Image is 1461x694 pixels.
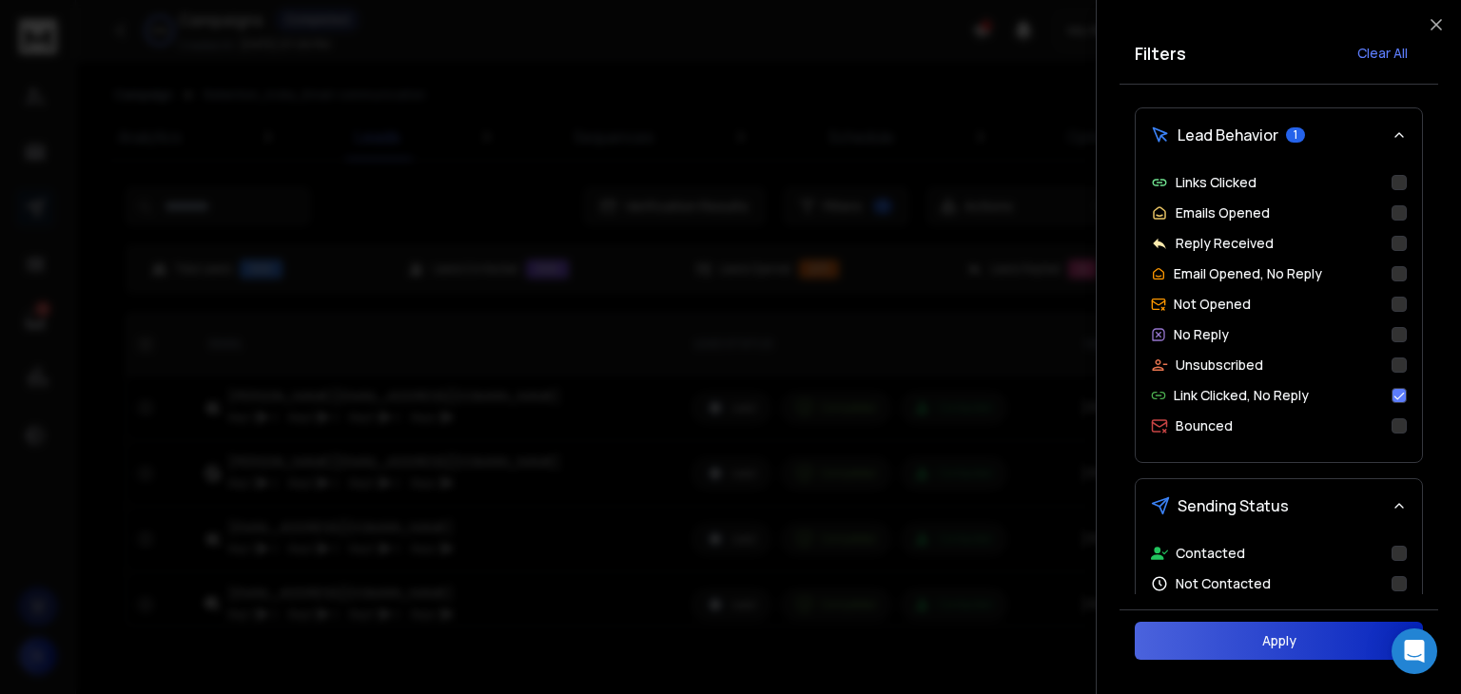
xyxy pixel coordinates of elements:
p: Emails Opened [1176,203,1270,222]
p: Unsubscribed [1176,356,1263,375]
p: Email Opened, No Reply [1174,264,1322,283]
p: Link Clicked, No Reply [1174,386,1309,405]
button: Clear All [1342,34,1423,72]
p: Contacted [1176,544,1245,563]
p: Not Opened [1174,295,1251,314]
p: Bounced [1176,416,1233,435]
div: Lead Behavior1 [1136,162,1422,462]
p: No Reply [1174,325,1229,344]
p: Not Contacted [1176,574,1271,593]
button: Lead Behavior1 [1136,108,1422,162]
span: 1 [1286,127,1305,143]
p: Links Clicked [1176,173,1256,192]
p: Reply Received [1176,234,1274,253]
div: Open Intercom Messenger [1392,628,1437,674]
span: Lead Behavior [1178,124,1278,146]
button: Apply [1135,622,1423,660]
span: Sending Status [1178,494,1289,517]
button: Sending Status [1136,479,1422,532]
h2: Filters [1135,40,1186,67]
